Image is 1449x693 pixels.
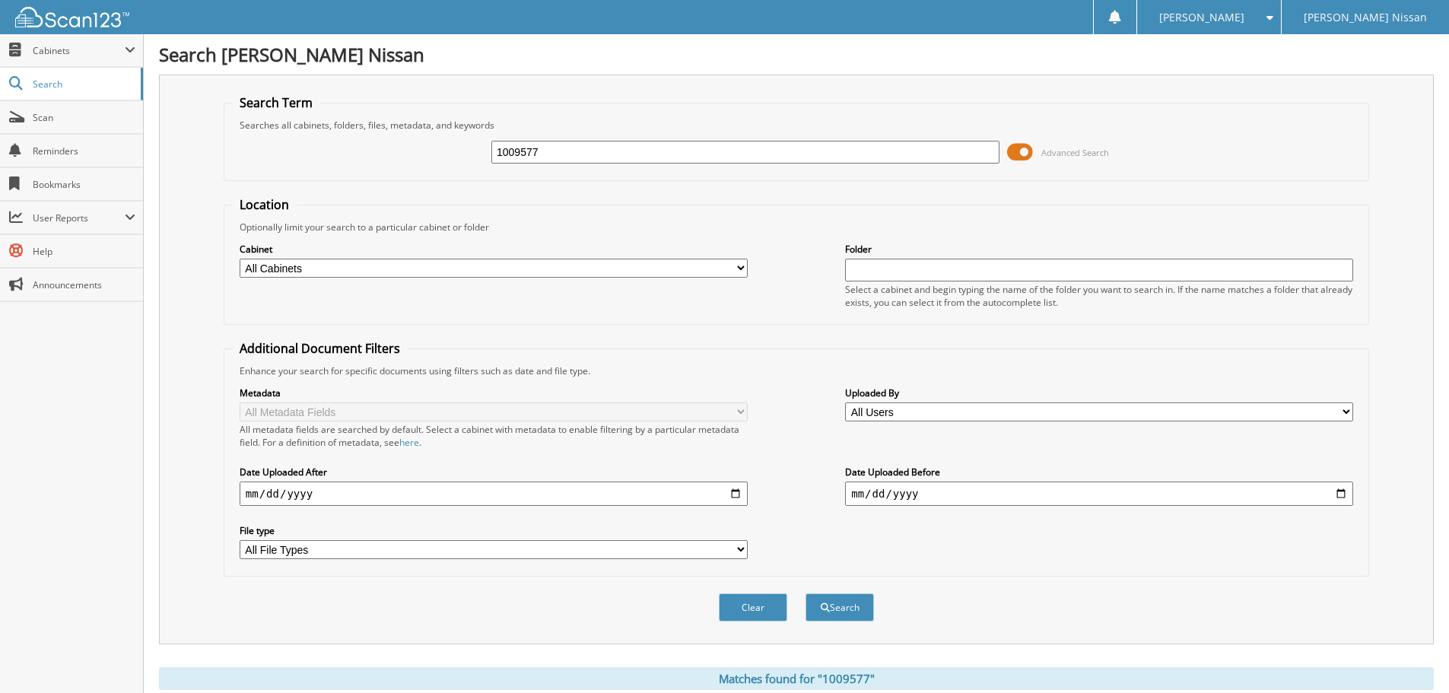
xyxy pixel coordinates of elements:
[33,78,133,91] span: Search
[33,278,135,291] span: Announcements
[33,44,125,57] span: Cabinets
[33,111,135,124] span: Scan
[232,221,1361,234] div: Optionally limit your search to a particular cabinet or folder
[240,423,748,449] div: All metadata fields are searched by default. Select a cabinet with metadata to enable filtering b...
[232,364,1361,377] div: Enhance your search for specific documents using filters such as date and file type.
[232,196,297,213] legend: Location
[232,119,1361,132] div: Searches all cabinets, folders, files, metadata, and keywords
[240,466,748,478] label: Date Uploaded After
[1041,147,1109,158] span: Advanced Search
[33,245,135,258] span: Help
[240,524,748,537] label: File type
[33,211,125,224] span: User Reports
[159,42,1434,67] h1: Search [PERSON_NAME] Nissan
[719,593,787,621] button: Clear
[845,243,1353,256] label: Folder
[845,283,1353,309] div: Select a cabinet and begin typing the name of the folder you want to search in. If the name match...
[1159,13,1244,22] span: [PERSON_NAME]
[845,386,1353,399] label: Uploaded By
[399,436,419,449] a: here
[240,386,748,399] label: Metadata
[1304,13,1427,22] span: [PERSON_NAME] Nissan
[240,482,748,506] input: start
[232,94,320,111] legend: Search Term
[240,243,748,256] label: Cabinet
[33,145,135,157] span: Reminders
[232,340,408,357] legend: Additional Document Filters
[33,178,135,191] span: Bookmarks
[845,466,1353,478] label: Date Uploaded Before
[159,667,1434,690] div: Matches found for "1009577"
[15,7,129,27] img: scan123-logo-white.svg
[845,482,1353,506] input: end
[806,593,874,621] button: Search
